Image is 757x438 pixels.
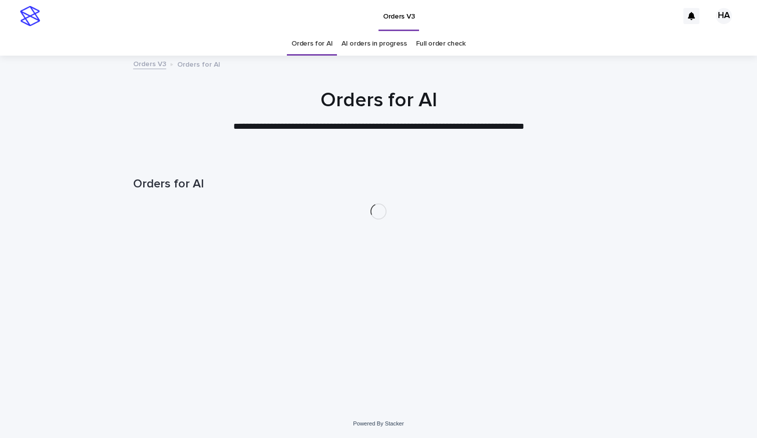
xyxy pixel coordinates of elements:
a: Orders V3 [133,58,166,69]
a: Full order check [416,32,466,56]
h1: Orders for AI [133,88,624,112]
img: stacker-logo-s-only.png [20,6,40,26]
a: AI orders in progress [341,32,407,56]
p: Orders for AI [177,58,220,69]
a: Powered By Stacker [353,420,404,426]
h1: Orders for AI [133,177,624,191]
a: Orders for AI [291,32,332,56]
div: HA [716,8,732,24]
